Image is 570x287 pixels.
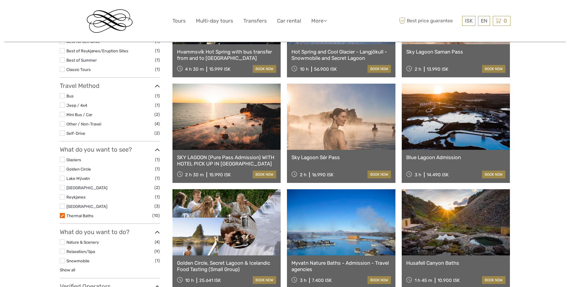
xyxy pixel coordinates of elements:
[154,130,160,137] span: (2)
[185,66,204,72] span: 4 h 30 m
[155,175,160,182] span: (1)
[185,278,194,283] span: 10 h
[177,154,276,167] a: SKY LAGOON (Pure Pass Admission) WITH HOTEL PICK UP IN [GEOGRAPHIC_DATA]
[253,171,276,178] a: book now
[253,276,276,284] a: book now
[87,9,133,33] img: Reykjavik Residence
[406,154,506,160] a: Blue Lagoon Admission
[437,278,460,283] div: 10.900 ISK
[66,240,99,245] a: Nature & Scenery
[482,276,505,284] a: book now
[66,67,91,72] a: Classic Tours
[154,203,160,210] span: (3)
[155,92,160,99] span: (1)
[300,66,309,72] span: 10 h
[291,49,391,61] a: Hot Spring and Cool Glacier - Langjökull - Snowmobile and Secret Lagoon
[155,57,160,63] span: (1)
[253,65,276,73] a: book now
[478,16,490,26] div: EN
[66,157,81,162] a: Glaciers
[367,65,391,73] a: book now
[155,102,160,109] span: (1)
[60,228,160,236] h3: What do you want to do?
[154,248,160,255] span: (9)
[209,172,231,177] div: 15.990 ISK
[291,260,391,272] a: Myvatn Nature Baths - Admission - Travel agencies
[314,66,337,72] div: 56.900 ISK
[66,204,107,209] a: [GEOGRAPHIC_DATA]
[300,278,306,283] span: 3 h
[311,17,327,25] a: More
[66,48,128,53] a: Best of Reykjanes/Eruption Sites
[406,260,506,266] a: Husafell Canyon Baths
[66,112,92,117] a: Mini Bus / Car
[277,17,301,25] a: Car rental
[155,193,160,200] span: (1)
[66,131,85,136] a: Self-Drive
[66,176,90,181] a: Lake Mývatn
[415,66,421,72] span: 2 h
[155,239,160,245] span: (4)
[291,154,391,160] a: Sky Lagoon Sér Pass
[66,167,91,171] a: Golden Circle
[155,257,160,264] span: (1)
[155,156,160,163] span: (1)
[312,172,334,177] div: 16.990 ISK
[66,258,90,263] a: Snowmobile
[482,65,505,73] a: book now
[66,58,97,63] a: Best of Summer
[154,184,160,191] span: (2)
[482,171,505,178] a: book now
[406,49,506,55] a: Sky Lagoon Saman Pass
[177,260,276,272] a: Golden Circle, Secret Lagoon & Icelandic Food Tasting (Small Group)
[415,172,421,177] span: 3 h
[427,66,448,72] div: 13.990 ISK
[66,122,101,126] a: Other / Non-Travel
[155,165,160,172] span: (1)
[8,11,68,15] p: We're away right now. Please check back later!
[465,18,473,24] span: ISK
[243,17,267,25] a: Transfers
[60,146,160,153] h3: What do you want to see?
[66,195,86,199] a: Reykjanes
[155,47,160,54] span: (1)
[398,16,461,26] span: Best price guarantee
[66,213,93,218] a: Thermal Baths
[66,94,74,98] a: Bus
[155,66,160,73] span: (1)
[199,278,221,283] div: 25.641 ISK
[154,111,160,118] span: (2)
[300,172,306,177] span: 2 h
[155,120,160,127] span: (4)
[66,185,107,190] a: [GEOGRAPHIC_DATA]
[185,172,204,177] span: 2 h 30 m
[172,17,186,25] a: Tours
[152,212,160,219] span: (10)
[367,171,391,178] a: book now
[196,17,233,25] a: Multi-day tours
[312,278,332,283] div: 7.400 ISK
[209,66,230,72] div: 15.999 ISK
[503,18,508,24] span: 0
[69,9,76,17] button: Open LiveChat chat widget
[177,49,276,61] a: Hvammsvík Hot Spring with bus transfer from and to [GEOGRAPHIC_DATA]
[427,172,449,177] div: 14.490 ISK
[66,249,95,254] a: Relaxation/Spa
[60,267,75,272] a: Show all
[367,276,391,284] a: book now
[66,103,87,108] a: Jeep / 4x4
[60,82,160,89] h3: Travel Method
[415,278,432,283] span: 1 h 45 m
